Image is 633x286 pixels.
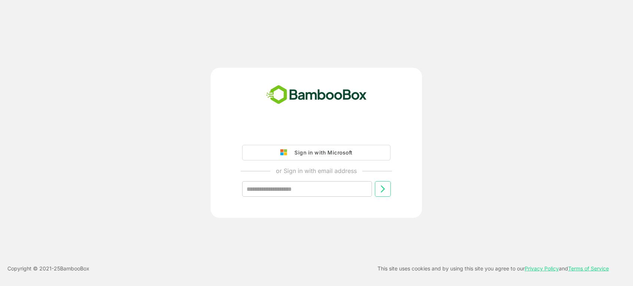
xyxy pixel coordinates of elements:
[238,124,394,140] iframe: Sign in with Google Button
[378,264,609,273] p: This site uses cookies and by using this site you agree to our and
[242,145,390,160] button: Sign in with Microsoft
[7,264,89,273] p: Copyright © 2021- 25 BambooBox
[525,265,559,272] a: Privacy Policy
[280,149,291,156] img: google
[262,83,371,107] img: bamboobox
[568,265,609,272] a: Terms of Service
[291,148,352,157] div: Sign in with Microsoft
[276,166,357,175] p: or Sign in with email address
